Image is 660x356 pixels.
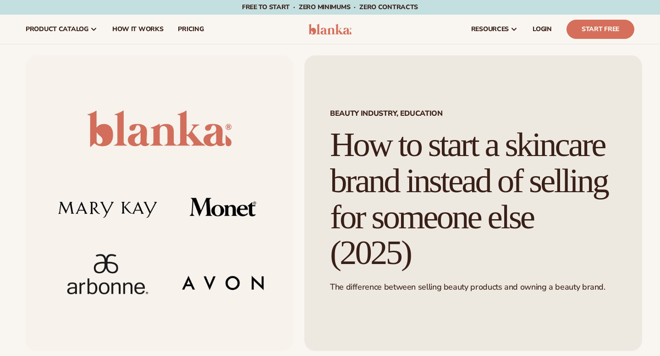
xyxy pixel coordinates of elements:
[112,26,164,33] span: How It Works
[533,26,552,33] span: LOGIN
[308,24,352,35] img: logo
[18,15,105,44] a: product catalog
[566,20,634,39] a: Start Free
[178,26,203,33] span: pricing
[471,26,509,33] span: resources
[105,15,171,44] a: How It Works
[330,282,616,292] p: The difference between selling beauty products and owning a beauty brand.
[464,15,525,44] a: resources
[170,15,211,44] a: pricing
[26,26,88,33] span: product catalog
[242,3,418,11] span: Free to start · ZERO minimums · ZERO contracts
[26,55,293,351] img: Collage of beauty brand logos on a cream background — Blanka, Mary Kay, Monet, Arbonne, and Avon.
[330,127,616,271] h1: How to start a skincare brand instead of selling for someone else (2025)
[525,15,559,44] a: LOGIN
[330,110,616,117] span: Beauty industry, Education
